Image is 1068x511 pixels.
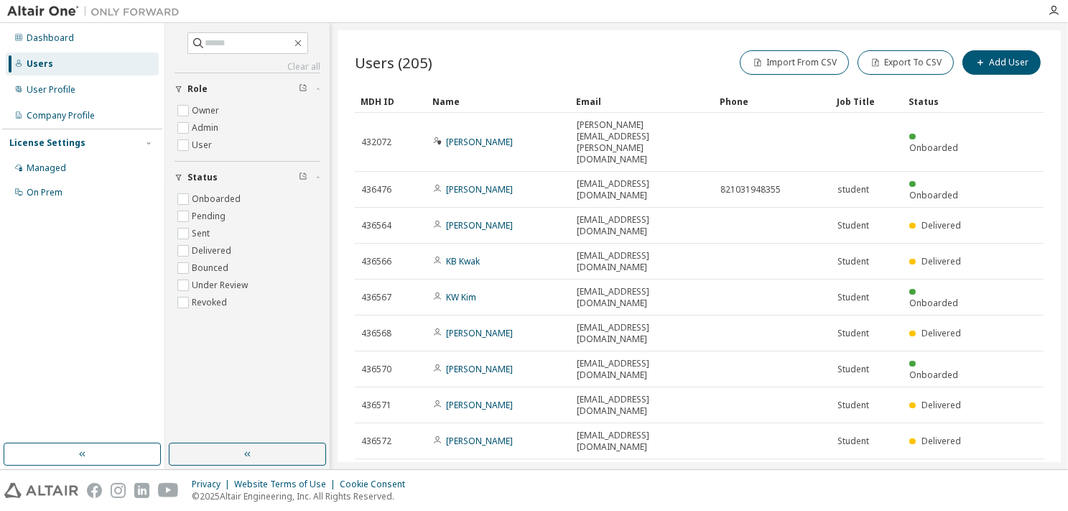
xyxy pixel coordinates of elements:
[577,358,707,381] span: [EMAIL_ADDRESS][DOMAIN_NAME]
[577,119,707,165] span: [PERSON_NAME][EMAIL_ADDRESS][PERSON_NAME][DOMAIN_NAME]
[837,90,897,113] div: Job Title
[361,292,391,303] span: 436567
[361,90,421,113] div: MDH ID
[192,137,215,154] label: User
[299,83,307,95] span: Clear filter
[361,184,391,195] span: 436476
[909,142,958,154] span: Onboarded
[909,369,958,381] span: Onboarded
[361,400,391,411] span: 436571
[962,50,1041,75] button: Add User
[432,90,565,113] div: Name
[837,220,869,231] span: Student
[361,256,391,267] span: 436566
[299,172,307,183] span: Clear filter
[9,137,85,149] div: License Settings
[858,50,954,75] button: Export To CSV
[192,208,228,225] label: Pending
[446,291,476,303] a: KW Kim
[192,102,222,119] label: Owner
[576,90,708,113] div: Email
[187,83,208,95] span: Role
[7,4,187,19] img: Altair One
[27,32,74,44] div: Dashboard
[446,435,513,447] a: [PERSON_NAME]
[446,327,513,339] a: [PERSON_NAME]
[837,436,869,447] span: Student
[909,90,969,113] div: Status
[27,110,95,121] div: Company Profile
[577,394,707,417] span: [EMAIL_ADDRESS][DOMAIN_NAME]
[158,483,179,498] img: youtube.svg
[192,277,251,294] label: Under Review
[192,242,234,259] label: Delivered
[446,255,480,267] a: KB Kwak
[361,436,391,447] span: 436572
[4,483,78,498] img: altair_logo.svg
[175,61,320,73] a: Clear all
[27,58,53,70] div: Users
[921,255,961,267] span: Delivered
[134,483,149,498] img: linkedin.svg
[577,322,707,345] span: [EMAIL_ADDRESS][DOMAIN_NAME]
[577,178,707,201] span: [EMAIL_ADDRESS][DOMAIN_NAME]
[909,189,958,201] span: Onboarded
[361,137,391,148] span: 432072
[446,136,513,148] a: [PERSON_NAME]
[921,399,961,411] span: Delivered
[921,435,961,447] span: Delivered
[577,430,707,453] span: [EMAIL_ADDRESS][DOMAIN_NAME]
[837,328,869,339] span: Student
[921,219,961,231] span: Delivered
[187,172,218,183] span: Status
[27,187,62,198] div: On Prem
[340,479,414,490] div: Cookie Consent
[720,90,825,113] div: Phone
[27,162,66,174] div: Managed
[234,479,340,490] div: Website Terms of Use
[361,220,391,231] span: 436564
[577,250,707,273] span: [EMAIL_ADDRESS][DOMAIN_NAME]
[27,84,75,96] div: User Profile
[577,286,707,309] span: [EMAIL_ADDRESS][DOMAIN_NAME]
[577,214,707,237] span: [EMAIL_ADDRESS][DOMAIN_NAME]
[192,190,243,208] label: Onboarded
[192,259,231,277] label: Bounced
[111,483,126,498] img: instagram.svg
[446,399,513,411] a: [PERSON_NAME]
[837,292,869,303] span: Student
[361,328,391,339] span: 436568
[192,225,213,242] label: Sent
[192,119,221,137] label: Admin
[909,297,958,309] span: Onboarded
[361,364,391,375] span: 436570
[921,327,961,339] span: Delivered
[837,184,869,195] span: student
[355,52,432,73] span: Users (205)
[837,364,869,375] span: Student
[192,294,230,311] label: Revoked
[87,483,102,498] img: facebook.svg
[720,184,781,195] span: 821031948355
[446,219,513,231] a: [PERSON_NAME]
[837,256,869,267] span: Student
[446,183,513,195] a: [PERSON_NAME]
[192,490,414,502] p: © 2025 Altair Engineering, Inc. All Rights Reserved.
[446,363,513,375] a: [PERSON_NAME]
[192,479,234,490] div: Privacy
[837,400,869,411] span: Student
[175,162,320,193] button: Status
[740,50,849,75] button: Import From CSV
[175,73,320,105] button: Role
